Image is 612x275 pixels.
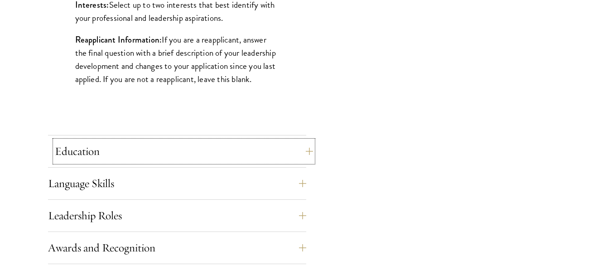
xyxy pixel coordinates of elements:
p: If you are a reapplicant, answer the final question with a brief description of your leadership d... [75,33,279,86]
button: Language Skills [48,173,306,194]
button: Leadership Roles [48,205,306,227]
strong: Reapplicant Information: [75,34,162,46]
button: Education [55,140,313,162]
button: Awards and Recognition [48,237,306,259]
